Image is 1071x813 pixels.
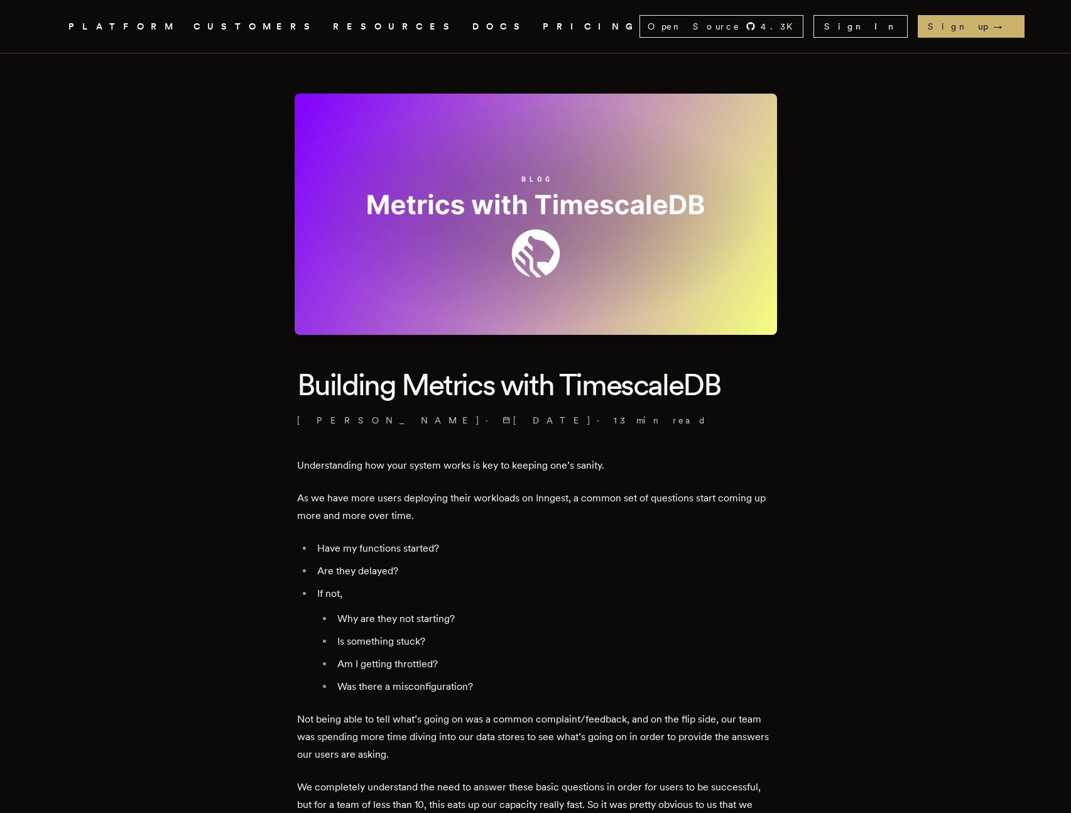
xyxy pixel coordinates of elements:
li: Have my functions started? [313,540,775,557]
a: PRICING [543,19,639,35]
span: 4.3 K [761,20,800,33]
p: As we have more users deploying their workloads on Inngest, a common set of questions start comin... [297,489,775,525]
span: [DATE] [503,414,592,427]
a: DOCS [472,19,528,35]
li: Am I getting throttled? [334,655,775,673]
h1: Building Metrics with TimescaleDB [297,365,775,404]
button: RESOURCES [333,19,457,35]
p: Not being able to tell what’s going on was a common complaint/feedback, and on the flip side, our... [297,711,775,763]
span: → [993,20,1014,33]
li: Are they delayed? [313,562,775,580]
a: CUSTOMERS [193,19,318,35]
img: Featured image for Building Metrics with TimescaleDB blog post [295,94,777,335]
button: PLATFORM [68,19,178,35]
li: Was there a misconfiguration? [334,678,775,696]
li: If not, [313,585,775,696]
p: Understanding how your system works is key to keeping one’s sanity. [297,457,775,474]
li: Why are they not starting? [334,610,775,628]
p: · · [297,414,775,427]
a: Sign up [918,15,1025,38]
a: [PERSON_NAME] [297,414,481,427]
span: Open Source [648,20,741,33]
span: 13 min read [614,414,707,427]
li: Is something stuck? [334,633,775,650]
a: Sign In [813,15,908,38]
